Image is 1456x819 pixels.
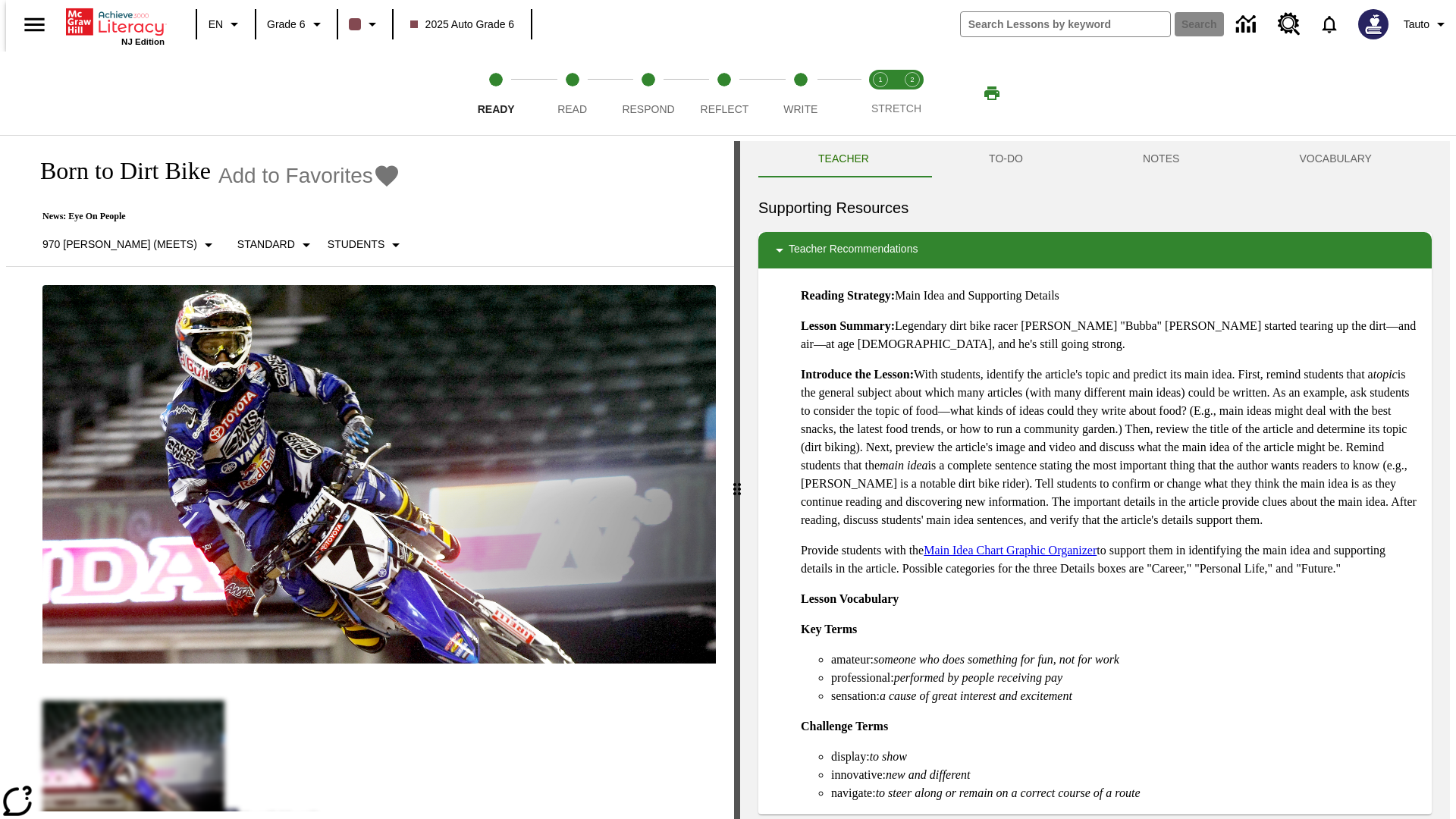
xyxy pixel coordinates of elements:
text: 1 [878,76,882,83]
strong: Lesson Summary: [801,319,895,332]
button: Select a new avatar [1349,5,1398,44]
img: Avatar [1358,9,1389,39]
em: new and different [886,768,970,781]
button: Stretch Read step 1 of 2 [858,52,902,135]
button: Stretch Respond step 2 of 2 [890,52,934,135]
strong: Key Terms [801,623,857,635]
button: Select Student [322,231,411,259]
li: sensation: [831,687,1420,705]
div: Teacher Recommendations [758,232,1432,268]
a: Main Idea Chart Graphic Organizer [924,544,1097,557]
button: Print [968,80,1016,107]
button: Select Lexile, 970 Lexile (Meets) [36,231,224,259]
button: Respond step 3 of 5 [604,52,692,135]
em: to show [870,750,907,763]
span: Tauto [1404,17,1429,33]
p: Standard [237,237,295,253]
strong: Challenge Terms [801,720,888,733]
div: activity [740,141,1450,819]
button: Ready step 1 of 5 [452,52,540,135]
p: With students, identify the article's topic and predict its main idea. First, remind students tha... [801,366,1420,529]
em: a cause of great interest and excitement [880,689,1072,702]
button: Language: EN, Select a language [202,11,250,38]
em: main idea [880,459,928,472]
p: 970 [PERSON_NAME] (Meets) [42,237,197,253]
div: reading [6,141,734,811]
div: Home [66,5,165,46]
button: Grade: Grade 6, Select a grade [261,11,332,38]
p: Students [328,237,384,253]
div: Press Enter or Spacebar and then press right and left arrow keys to move the slider [734,141,740,819]
h6: Supporting Resources [758,196,1432,220]
p: Main Idea and Supporting Details [801,287,1420,305]
button: TO-DO [929,141,1083,177]
p: Teacher Recommendations [789,241,918,259]
span: NJ Edition [121,37,165,46]
span: Read [557,103,587,115]
img: Motocross racer James Stewart flies through the air on his dirt bike. [42,285,716,664]
button: Reflect step 4 of 5 [680,52,768,135]
li: professional: [831,669,1420,687]
a: Data Center [1227,4,1269,45]
input: search field [961,12,1170,36]
a: Resource Center, Will open in new tab [1269,4,1310,45]
span: EN [209,17,223,33]
button: Teacher [758,141,929,177]
em: to steer along or remain on a correct course of a route [876,786,1141,799]
button: VOCABULARY [1239,141,1432,177]
em: topic [1373,368,1398,381]
span: Ready [478,103,515,115]
p: Legendary dirt bike racer [PERSON_NAME] "Bubba" [PERSON_NAME] started tearing up the dirt—and air... [801,317,1420,353]
div: Instructional Panel Tabs [758,141,1432,177]
text: 2 [910,76,914,83]
strong: Reading Strategy: [801,289,895,302]
li: innovative: [831,766,1420,784]
p: News: Eye On People [24,211,411,222]
span: Grade 6 [267,17,306,33]
span: Reflect [701,103,749,115]
li: navigate: [831,784,1420,802]
button: Write step 5 of 5 [757,52,845,135]
span: 2025 Auto Grade 6 [410,17,515,33]
em: performed by people receiving pay [894,671,1062,684]
span: STRETCH [871,102,921,115]
h1: Born to Dirt Bike [24,157,211,185]
span: Write [783,103,817,115]
button: Class color is dark brown. Change class color [343,11,388,38]
span: Add to Favorites [218,164,373,188]
button: Add to Favorites - Born to Dirt Bike [218,162,400,189]
p: Provide students with the to support them in identifying the main idea and supporting details in ... [801,541,1420,578]
span: Respond [622,103,674,115]
li: amateur: [831,651,1420,669]
a: Notifications [1310,5,1349,44]
button: NOTES [1083,141,1239,177]
em: someone who does something for fun, not for work [874,653,1119,666]
button: Read step 2 of 5 [528,52,616,135]
button: Open side menu [12,2,57,47]
strong: Introduce the Lesson: [801,368,914,381]
strong: Lesson Vocabulary [801,592,899,605]
button: Profile/Settings [1398,11,1456,38]
button: Scaffolds, Standard [231,231,322,259]
li: display: [831,748,1420,766]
